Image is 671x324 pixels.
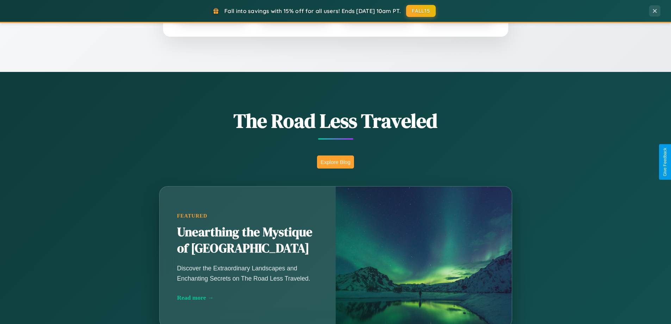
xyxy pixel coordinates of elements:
button: Explore Blog [317,155,354,169]
div: Read more → [177,294,318,301]
h2: Unearthing the Mystique of [GEOGRAPHIC_DATA] [177,224,318,257]
div: Give Feedback [663,148,667,176]
div: Featured [177,213,318,219]
button: FALL15 [406,5,436,17]
p: Discover the Extraordinary Landscapes and Enchanting Secrets on The Road Less Traveled. [177,263,318,283]
h1: The Road Less Traveled [124,107,547,134]
span: Fall into savings with 15% off for all users! Ends [DATE] 10am PT. [224,7,401,14]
